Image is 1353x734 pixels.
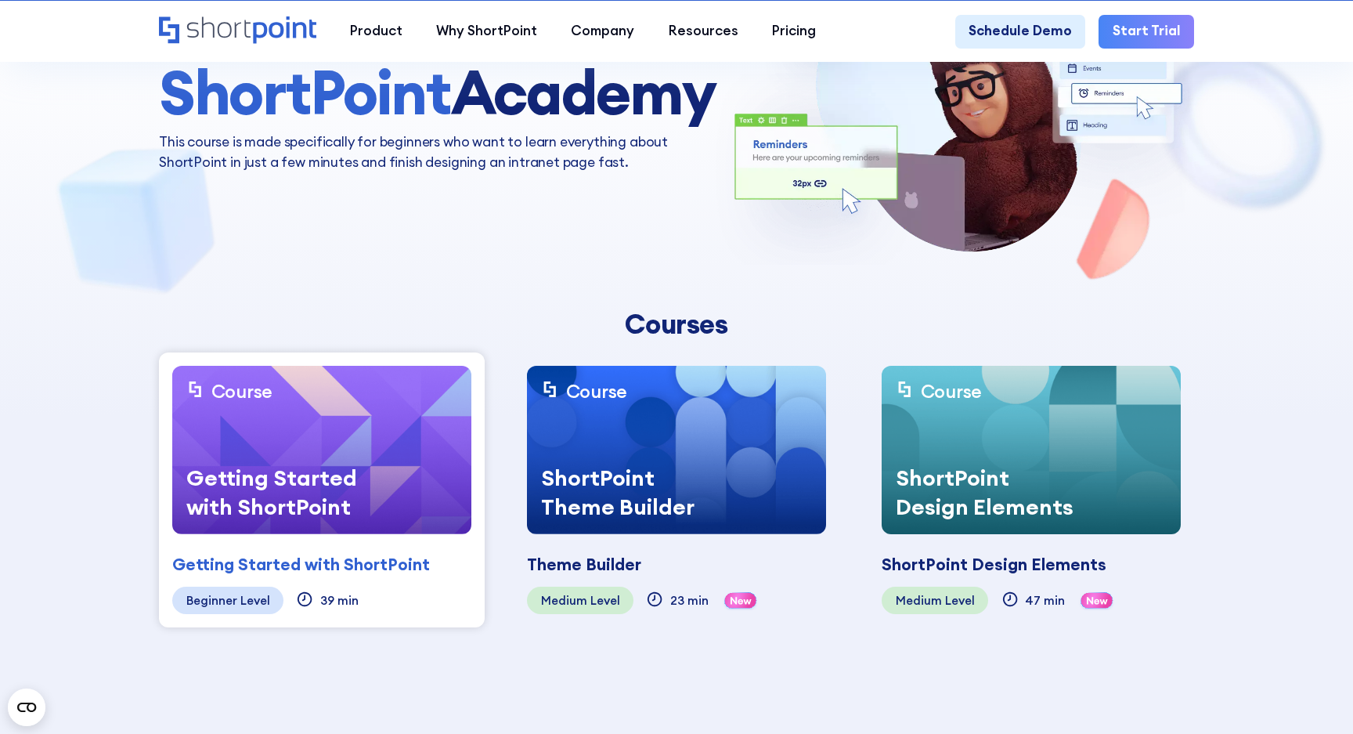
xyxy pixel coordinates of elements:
[882,366,1180,534] a: CourseShortPoint Design Elements
[670,594,709,608] div: 23 min
[772,21,816,42] div: Pricing
[896,594,942,608] div: Medium
[527,366,825,534] a: CourseShortPoint Theme Builder
[172,450,385,535] div: Getting Started with ShortPoint
[159,59,715,126] h1: Academy
[566,380,628,403] div: Course
[211,380,273,403] div: Course
[8,689,45,726] button: Open CMP widget
[945,594,975,608] div: Level
[921,380,983,403] div: Course
[172,366,471,534] a: CourseGetting Started with ShortPoint
[186,594,237,608] div: Beginner
[882,450,1095,535] div: ShortPoint Design Elements
[571,21,634,42] div: Company
[159,16,316,46] a: Home
[1071,552,1353,734] iframe: Chat Widget
[436,21,537,42] div: Why ShortPoint
[240,594,270,608] div: Level
[590,594,620,608] div: Level
[527,450,740,535] div: ShortPoint Theme Builder
[882,551,1106,577] div: ShortPoint Design Elements
[159,53,451,131] span: ShortPoint
[527,551,641,577] div: Theme Builder
[350,21,402,42] div: Product
[159,132,715,173] p: This course is made specifically for beginners who want to learn everything about ShortPoint in j...
[1099,15,1194,49] a: Start Trial
[383,308,970,339] div: Courses
[420,15,554,49] a: Why ShortPoint
[669,21,738,42] div: Resources
[541,594,587,608] div: Medium
[554,15,651,49] a: Company
[334,15,420,49] a: Product
[755,15,832,49] a: Pricing
[955,15,1086,49] a: Schedule Demo
[172,551,430,577] div: Getting Started with ShortPoint
[320,594,359,608] div: 39 min
[1025,594,1065,608] div: 47 min
[651,15,755,49] a: Resources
